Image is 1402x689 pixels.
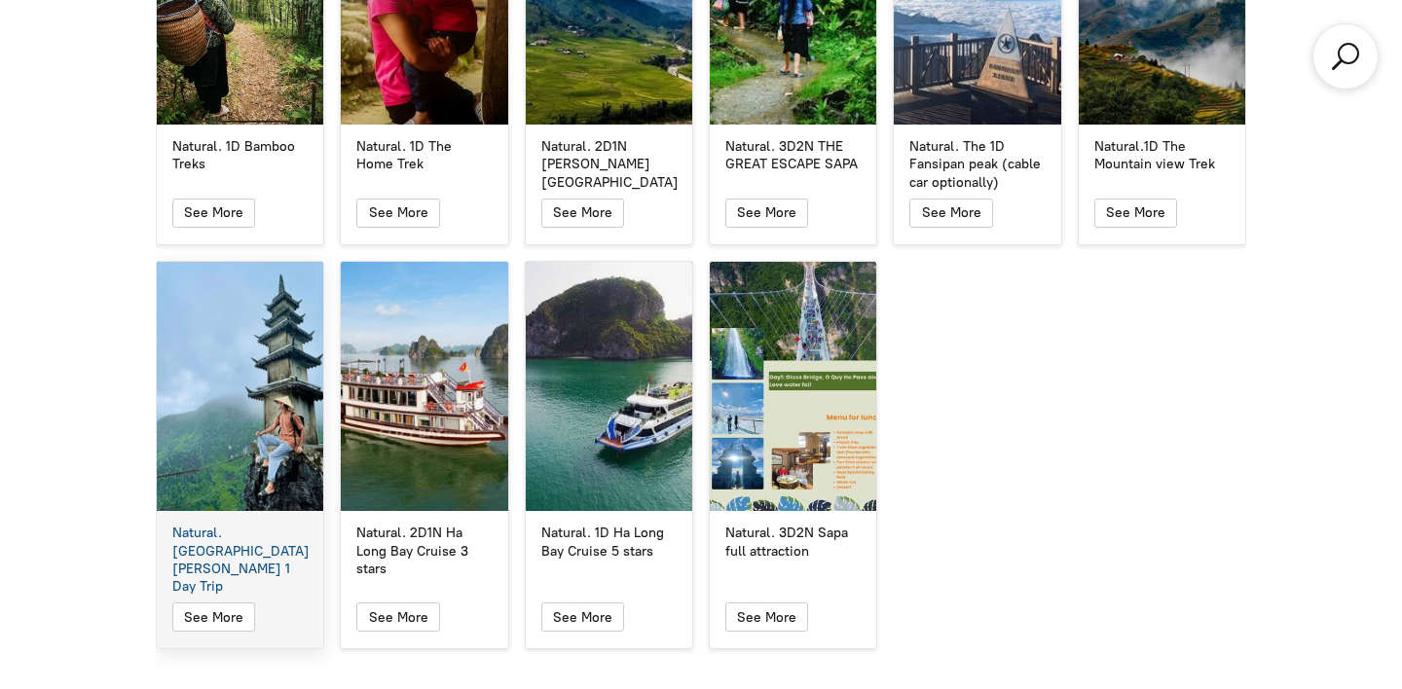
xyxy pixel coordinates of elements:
a: Natural. 1D Bamboo Treks [157,138,323,173]
div: Natural. 3D2N Sapa full attraction [725,525,861,560]
span: See More [369,609,428,626]
div: Natural. 1D Ha Long Bay Cruise 5 stars [541,525,677,560]
button: See More [172,199,255,228]
div: Natural.1D The Mountain view Trek [1094,138,1230,173]
span: See More [553,204,612,221]
button: See More [725,199,808,228]
button: See More [725,602,808,632]
a: Natural. 1D The Home Trek [341,138,507,173]
a: Search products [1328,39,1363,74]
a: Natural. 2D1N Ha Long Bay Cruise 3 stars [341,525,507,578]
button: See More [356,602,439,632]
button: See More [541,602,624,632]
button: See More [356,199,439,228]
a: Natural. Ninh Binh 1 Day Trip [157,262,323,512]
div: Natural. 1D The Home Trek [356,138,492,173]
a: Natural. [GEOGRAPHIC_DATA][PERSON_NAME] 1 Day Trip [157,525,323,596]
div: Natural. 3D2N THE GREAT ESCAPE SAPA [725,138,861,173]
span: See More [1106,204,1165,221]
a: Natural.1D The Mountain view Trek [1079,138,1245,173]
span: See More [369,204,428,221]
span: See More [737,204,796,221]
span: See More [553,609,612,626]
a: Natural. 3D2N Sapa full attraction [710,525,876,560]
span: See More [737,609,796,626]
span: See More [184,204,243,221]
div: Natural. 1D Bamboo Treks [172,138,308,173]
span: See More [184,609,243,626]
button: See More [541,199,624,228]
div: Natural. [GEOGRAPHIC_DATA][PERSON_NAME] 1 Day Trip [172,525,308,596]
a: Natural. 2D1N Ha Long Bay Cruise 3 stars [341,262,507,512]
div: Natural. The 1D Fansipan peak (cable car optionally) [909,138,1045,192]
button: See More [909,199,992,228]
a: Natural. 3D2N Sapa full attraction [710,262,876,512]
a: Natural. 2D1N [PERSON_NAME][GEOGRAPHIC_DATA] [526,138,692,192]
div: Natural. 2D1N Ha Long Bay Cruise 3 stars [356,525,492,578]
span: See More [922,204,981,221]
a: Natural. The 1D Fansipan peak (cable car optionally) [894,138,1060,192]
a: Natural. 1D Ha Long Bay Cruise 5 stars [526,262,692,512]
a: Natural. 1D Ha Long Bay Cruise 5 stars [526,525,692,560]
button: See More [172,602,255,632]
button: See More [1094,199,1177,228]
a: Natural. 3D2N THE GREAT ESCAPE SAPA [710,138,876,173]
div: Natural. 2D1N [PERSON_NAME][GEOGRAPHIC_DATA] [541,138,677,192]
